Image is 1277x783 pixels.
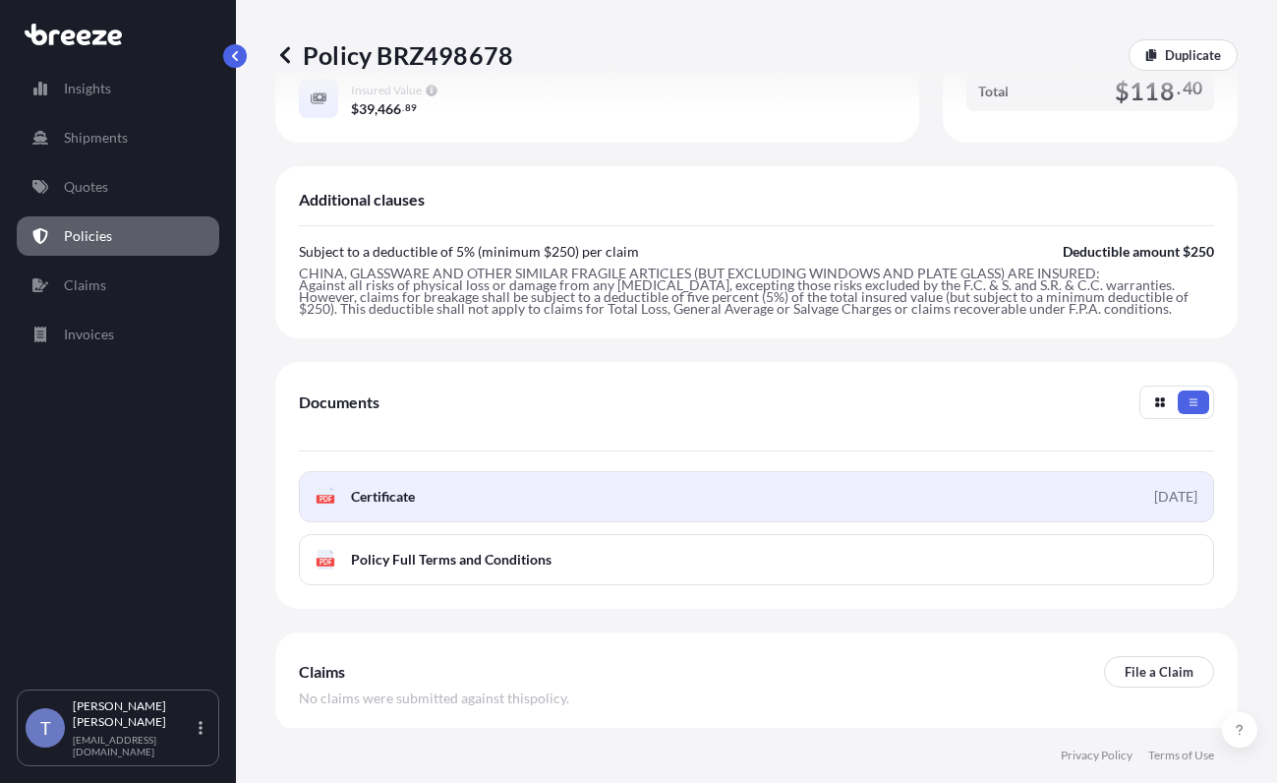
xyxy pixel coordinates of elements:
span: 89 [405,104,417,111]
p: Subject to a deductible of 5% (minimum $250) per claim [299,242,639,262]
text: PDF [319,496,332,503]
p: Duplicate [1165,45,1221,65]
a: PDFCertificate[DATE] [299,471,1214,522]
p: Deductible amount $250 [1063,242,1214,262]
p: Quotes [64,177,108,197]
span: Claims [299,662,345,682]
p: File a Claim [1125,662,1193,682]
p: [EMAIL_ADDRESS][DOMAIN_NAME] [73,734,195,757]
p: Insights [64,79,111,98]
a: Quotes [17,167,219,207]
p: Against all risks of physical loss or damage from any [MEDICAL_DATA], excepting those risks exclu... [299,279,1214,291]
span: No claims were submitted against this policy . [299,689,569,708]
p: Policies [64,226,112,246]
text: PDF [319,559,332,566]
span: Additional clauses [299,190,425,210]
span: Certificate [351,487,415,507]
p: Invoices [64,325,114,344]
p: Claims [64,275,106,295]
a: Invoices [17,315,219,354]
span: 466 [377,102,401,116]
span: , [375,102,377,116]
a: Shipments [17,118,219,157]
a: Insights [17,69,219,108]
p: However, claims for breakage shall be subject to a deductible of five percent (5%) of the total i... [299,291,1214,315]
a: Policies [17,216,219,256]
a: Terms of Use [1148,748,1214,763]
div: [DATE] [1154,487,1197,507]
a: Claims [17,266,219,305]
span: Documents [299,392,379,412]
p: CHINA, GLASSWARE AND OTHER SIMILAR FRAGILE ARTICLES (BUT EXCLUDING WINDOWS AND PLATE GLASS) ARE I... [299,268,1214,279]
a: PDFPolicy Full Terms and Conditions [299,534,1214,585]
span: $ [351,102,359,116]
p: Policy BRZ498678 [275,39,513,71]
p: Shipments [64,128,128,148]
a: Privacy Policy [1061,748,1132,763]
p: [PERSON_NAME] [PERSON_NAME] [73,698,195,730]
span: . [402,104,404,111]
span: T [40,718,51,738]
span: Policy Full Terms and Conditions [351,550,551,570]
a: Duplicate [1129,39,1238,71]
a: File a Claim [1104,656,1214,688]
span: 39 [359,102,375,116]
